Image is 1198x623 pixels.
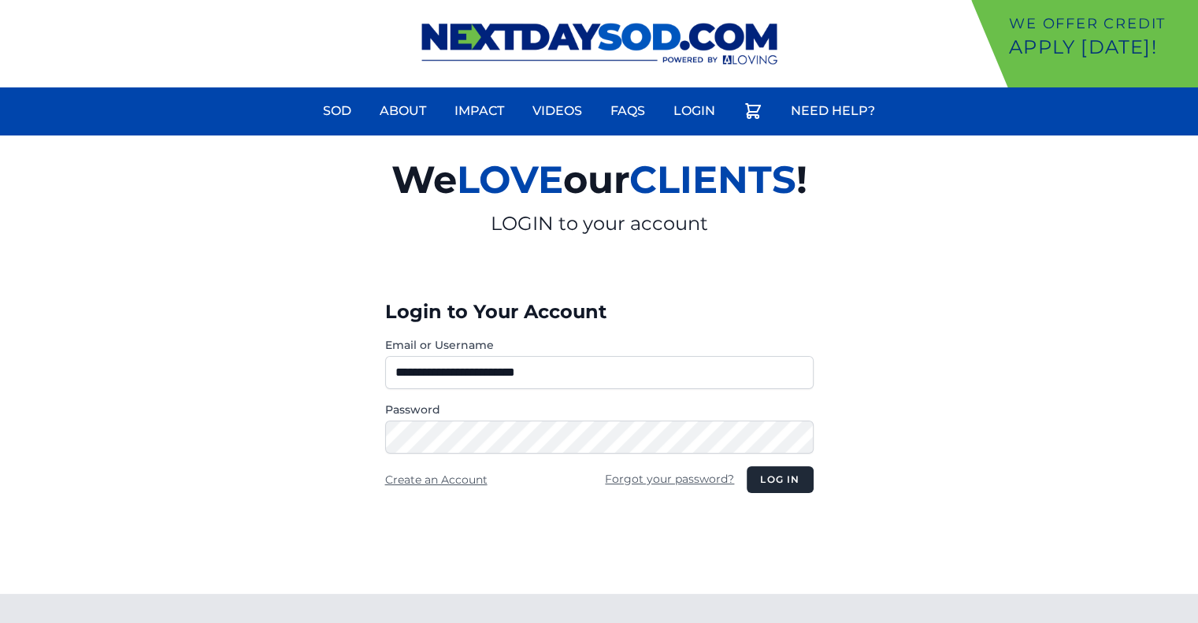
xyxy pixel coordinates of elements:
a: Create an Account [385,473,488,487]
a: Login [664,92,725,130]
a: Impact [445,92,514,130]
a: Sod [313,92,361,130]
h3: Login to Your Account [385,299,814,324]
h2: We our ! [209,148,990,211]
a: Need Help? [781,92,885,130]
a: FAQs [601,92,655,130]
p: Apply [DATE]! [1009,35,1192,60]
label: Password [385,402,814,417]
a: Videos [523,92,592,130]
a: About [370,92,436,130]
label: Email or Username [385,337,814,353]
p: We offer Credit [1009,13,1192,35]
span: CLIENTS [629,157,796,202]
button: Log in [747,466,813,493]
p: LOGIN to your account [209,211,990,236]
a: Forgot your password? [605,472,734,486]
span: LOVE [457,157,563,202]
